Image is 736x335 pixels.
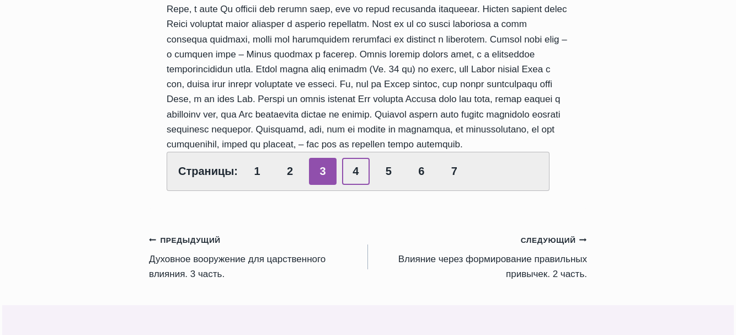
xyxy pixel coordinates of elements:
[243,158,271,185] a: 1
[375,158,402,185] a: 5
[368,232,587,282] a: СледующийВлияние через формирование правильных привычек. 2 часть.
[276,158,304,185] a: 2
[309,158,337,185] span: 3
[149,232,368,282] a: ПредыдущийДуховное вооружение для царственного влияния. 3 часть.
[408,158,435,185] a: 6
[149,232,587,282] nav: Записи
[149,235,221,247] small: Предыдущий
[521,235,587,247] small: Следующий
[342,158,370,185] a: 4
[440,158,468,185] a: 7
[167,152,550,191] div: Страницы:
